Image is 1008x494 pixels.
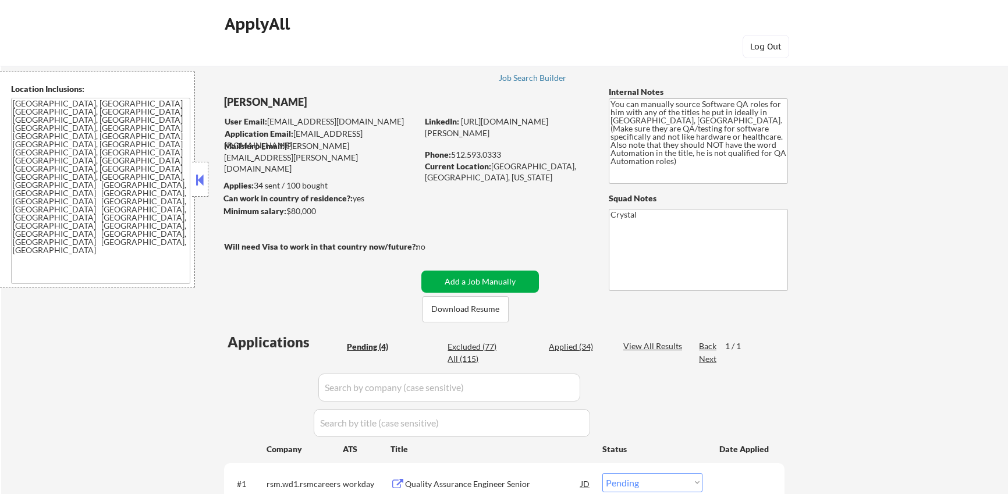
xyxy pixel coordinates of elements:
div: [PERSON_NAME] [224,95,463,109]
div: Quality Assurance Engineer Senior [405,478,581,490]
input: Search by title (case sensitive) [314,409,590,437]
div: 1 / 1 [725,340,752,352]
a: [URL][DOMAIN_NAME][PERSON_NAME] [425,116,548,138]
div: 512.593.0333 [425,149,590,161]
div: [GEOGRAPHIC_DATA], [GEOGRAPHIC_DATA], [US_STATE] [425,161,590,183]
div: 34 sent / 100 bought [223,180,417,191]
div: no [416,241,449,253]
strong: Minimum salary: [223,206,286,216]
div: JD [580,473,591,494]
div: Date Applied [719,443,771,455]
strong: Mailslurp Email: [224,141,285,151]
div: All (115) [448,353,506,365]
div: Internal Notes [609,86,788,98]
div: Applications [228,335,343,349]
div: yes [223,193,414,204]
strong: Phone: [425,150,451,159]
strong: Current Location: [425,161,491,171]
div: [EMAIL_ADDRESS][DOMAIN_NAME] [225,128,417,151]
strong: LinkedIn: [425,116,459,126]
div: [EMAIL_ADDRESS][DOMAIN_NAME] [225,116,417,127]
div: Job Search Builder [499,74,567,82]
div: Excluded (77) [448,341,506,353]
div: Company [267,443,343,455]
strong: Can work in country of residence?: [223,193,353,203]
strong: Applies: [223,180,254,190]
div: Squad Notes [609,193,788,204]
div: workday [343,478,391,490]
div: Pending (4) [347,341,405,353]
div: [PERSON_NAME][EMAIL_ADDRESS][PERSON_NAME][DOMAIN_NAME] [224,140,417,175]
div: rsm.wd1.rsmcareers [267,478,343,490]
div: Title [391,443,591,455]
button: Add a Job Manually [421,271,539,293]
div: View All Results [623,340,686,352]
div: ApplyAll [225,14,293,34]
strong: Will need Visa to work in that country now/future?: [224,241,418,251]
div: Status [602,438,702,459]
strong: Application Email: [225,129,293,138]
button: Download Resume [423,296,509,322]
div: #1 [237,478,257,490]
div: $80,000 [223,205,417,217]
div: Applied (34) [549,341,607,353]
div: Location Inclusions: [11,83,190,95]
button: Log Out [743,35,789,58]
div: Next [699,353,718,365]
div: Back [699,340,718,352]
div: ATS [343,443,391,455]
strong: User Email: [225,116,267,126]
a: Job Search Builder [499,73,567,85]
input: Search by company (case sensitive) [318,374,580,401]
